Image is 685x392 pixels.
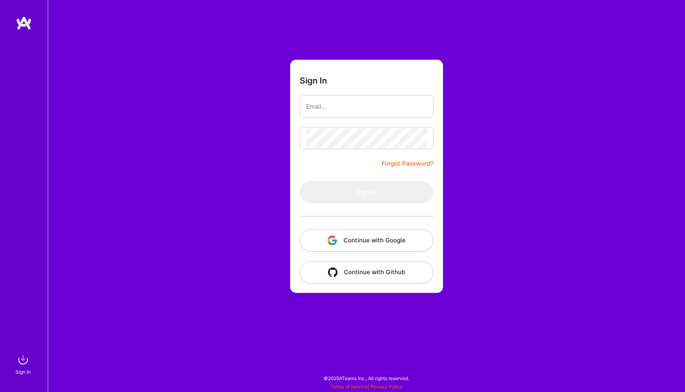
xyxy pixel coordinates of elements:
[328,267,338,277] img: icon
[16,368,31,376] div: Sign In
[300,181,433,203] button: Sign In
[330,384,403,390] span: |
[330,384,368,390] a: Terms of Service
[17,352,31,376] a: sign inSign In
[328,236,337,245] img: icon
[300,261,433,283] button: Continue with Github
[15,352,31,368] img: sign in
[382,159,433,168] a: Forgot Password?
[306,96,427,117] input: Email...
[371,384,403,390] a: Privacy Policy
[300,229,433,252] button: Continue with Google
[300,76,327,86] h3: Sign In
[16,16,32,30] img: logo
[48,368,685,388] div: © 2025 ATeams Inc., All rights reserved.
